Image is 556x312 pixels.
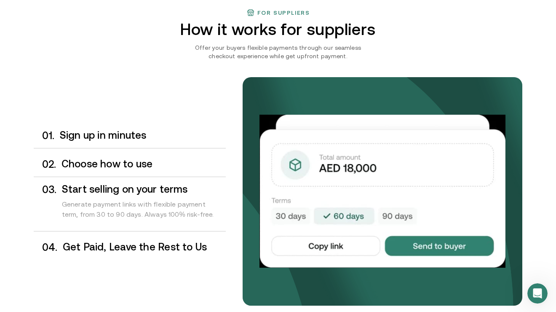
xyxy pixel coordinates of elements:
h3: Start selling on your terms [62,184,226,195]
h2: How it works for suppliers [155,20,401,38]
div: 0 4 . [34,242,58,253]
img: bg [243,77,522,306]
div: 0 3 . [34,184,57,228]
h3: For suppliers [257,9,310,16]
img: Your payments collected on time. [259,115,505,267]
h3: Sign up in minutes [60,130,226,141]
div: 0 1 . [34,130,55,141]
img: finance [246,8,255,17]
div: Generate payment links with flexible payment term, from 30 to 90 days. Always 100% risk-free. [62,195,226,228]
h3: Choose how to use [61,159,226,169]
p: Offer your buyers flexible payments through our seamless checkout experience while get upfront pa... [182,43,374,60]
div: 0 2 . [34,159,56,170]
iframe: Intercom live chat [527,283,548,304]
h3: Get Paid, Leave the Rest to Us [63,242,226,253]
